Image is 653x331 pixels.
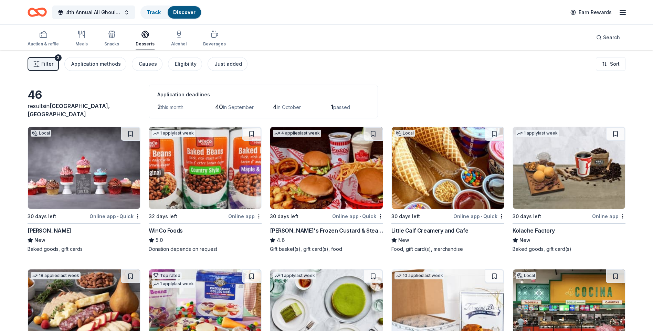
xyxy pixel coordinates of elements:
[592,212,625,221] div: Online app
[28,103,110,118] span: [GEOGRAPHIC_DATA], [GEOGRAPHIC_DATA]
[273,103,277,110] span: 4
[149,127,261,209] img: Image for WinCo Foods
[270,226,383,235] div: [PERSON_NAME]'s Frozen Custard & Steakburgers
[28,57,59,71] button: Filter2
[513,127,625,209] img: Image for Kolache Factory
[596,57,625,71] button: Sort
[516,130,559,137] div: 1 apply last week
[71,60,121,68] div: Application methods
[277,104,301,110] span: in October
[392,127,504,209] img: Image for Little Calf Creamery and Cafe
[270,246,383,253] div: Gift basket(s), gift card(s), food
[66,8,121,17] span: 4th Annual All Ghouls Gala
[208,57,247,71] button: Just added
[173,9,196,15] a: Discover
[149,226,183,235] div: WinCo Foods
[28,88,140,102] div: 46
[147,9,161,15] a: Track
[28,102,140,118] div: results
[203,28,226,50] button: Beverages
[171,41,187,47] div: Alcohol
[566,6,616,19] a: Earn Rewards
[175,60,197,68] div: Eligibility
[75,28,88,50] button: Meals
[481,214,482,219] span: •
[331,103,333,110] span: 1
[152,280,195,288] div: 1 apply last week
[203,41,226,47] div: Beverages
[332,212,383,221] div: Online app Quick
[28,127,140,253] a: Image for Nadia CakesLocal30 days leftOnline app•Quick[PERSON_NAME]NewBaked goods, gift cards
[149,127,262,253] a: Image for WinCo Foods1 applylast week32 days leftOnline appWinCo Foods5.0Donation depends on request
[270,127,382,209] img: Image for Freddy's Frozen Custard & Steakburgers
[453,212,504,221] div: Online app Quick
[333,104,350,110] span: passed
[28,103,110,118] span: in
[132,57,162,71] button: Causes
[89,212,140,221] div: Online app Quick
[270,212,298,221] div: 30 days left
[136,41,155,47] div: Desserts
[513,127,625,253] a: Image for Kolache Factory1 applylast week30 days leftOnline appKolache FactoryNewBaked goods, gif...
[513,246,625,253] div: Baked goods, gift card(s)
[28,28,59,50] button: Auction & raffle
[394,130,415,137] div: Local
[513,226,555,235] div: Kolache Factory
[161,104,183,110] span: this month
[31,272,81,279] div: 18 applies last week
[398,236,409,244] span: New
[168,57,202,71] button: Eligibility
[228,212,262,221] div: Online app
[394,272,444,279] div: 10 applies last week
[270,127,383,253] a: Image for Freddy's Frozen Custard & Steakburgers4 applieslast week30 days leftOnline app•Quick[PE...
[104,41,119,47] div: Snacks
[117,214,118,219] span: •
[273,130,321,137] div: 4 applies last week
[591,31,625,44] button: Search
[157,103,161,110] span: 2
[52,6,135,19] button: 4th Annual All Ghouls Gala
[610,60,620,68] span: Sort
[391,226,468,235] div: Little Calf Creamery and Cafe
[28,41,59,47] div: Auction & raffle
[516,272,536,279] div: Local
[140,6,202,19] button: TrackDiscover
[64,57,126,71] button: Application methods
[28,226,71,235] div: [PERSON_NAME]
[360,214,361,219] span: •
[31,130,51,137] div: Local
[152,130,195,137] div: 1 apply last week
[513,212,541,221] div: 30 days left
[28,127,140,209] img: Image for Nadia Cakes
[75,41,88,47] div: Meals
[391,212,420,221] div: 30 days left
[214,60,242,68] div: Just added
[28,212,56,221] div: 30 days left
[215,103,223,110] span: 40
[273,272,316,279] div: 1 apply last week
[171,28,187,50] button: Alcohol
[157,90,369,99] div: Application deadlines
[152,272,182,279] div: Top rated
[41,60,53,68] span: Filter
[156,236,163,244] span: 5.0
[519,236,530,244] span: New
[28,246,140,253] div: Baked goods, gift cards
[28,4,47,20] a: Home
[603,33,620,42] span: Search
[277,236,285,244] span: 4.6
[149,212,177,221] div: 32 days left
[55,54,62,61] div: 2
[34,236,45,244] span: New
[139,60,157,68] div: Causes
[391,246,504,253] div: Food, gift card(s), merchandise
[149,246,262,253] div: Donation depends on request
[136,28,155,50] button: Desserts
[223,104,254,110] span: in September
[391,127,504,253] a: Image for Little Calf Creamery and CafeLocal30 days leftOnline app•QuickLittle Calf Creamery and ...
[104,28,119,50] button: Snacks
